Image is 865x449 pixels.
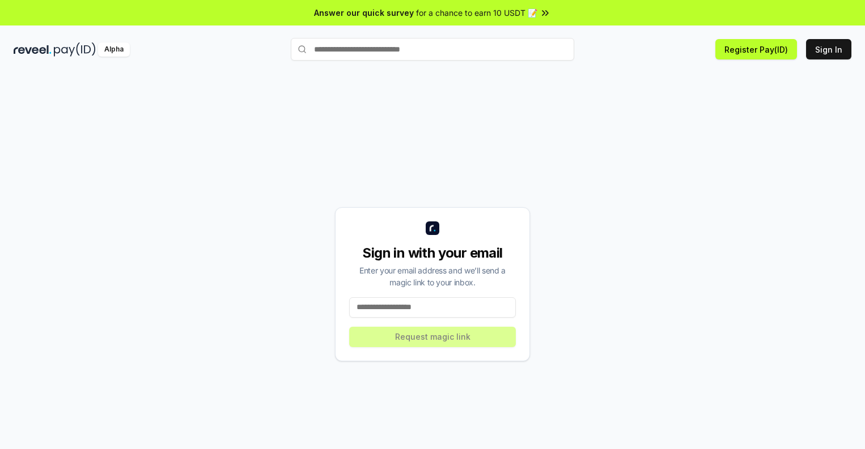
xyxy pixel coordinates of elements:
div: Enter your email address and we’ll send a magic link to your inbox. [349,264,516,288]
img: pay_id [54,42,96,57]
img: logo_small [426,221,439,235]
div: Alpha [98,42,130,57]
span: for a chance to earn 10 USDT 📝 [416,7,537,19]
button: Sign In [806,39,851,59]
button: Register Pay(ID) [715,39,797,59]
span: Answer our quick survey [314,7,414,19]
div: Sign in with your email [349,244,516,262]
img: reveel_dark [14,42,52,57]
